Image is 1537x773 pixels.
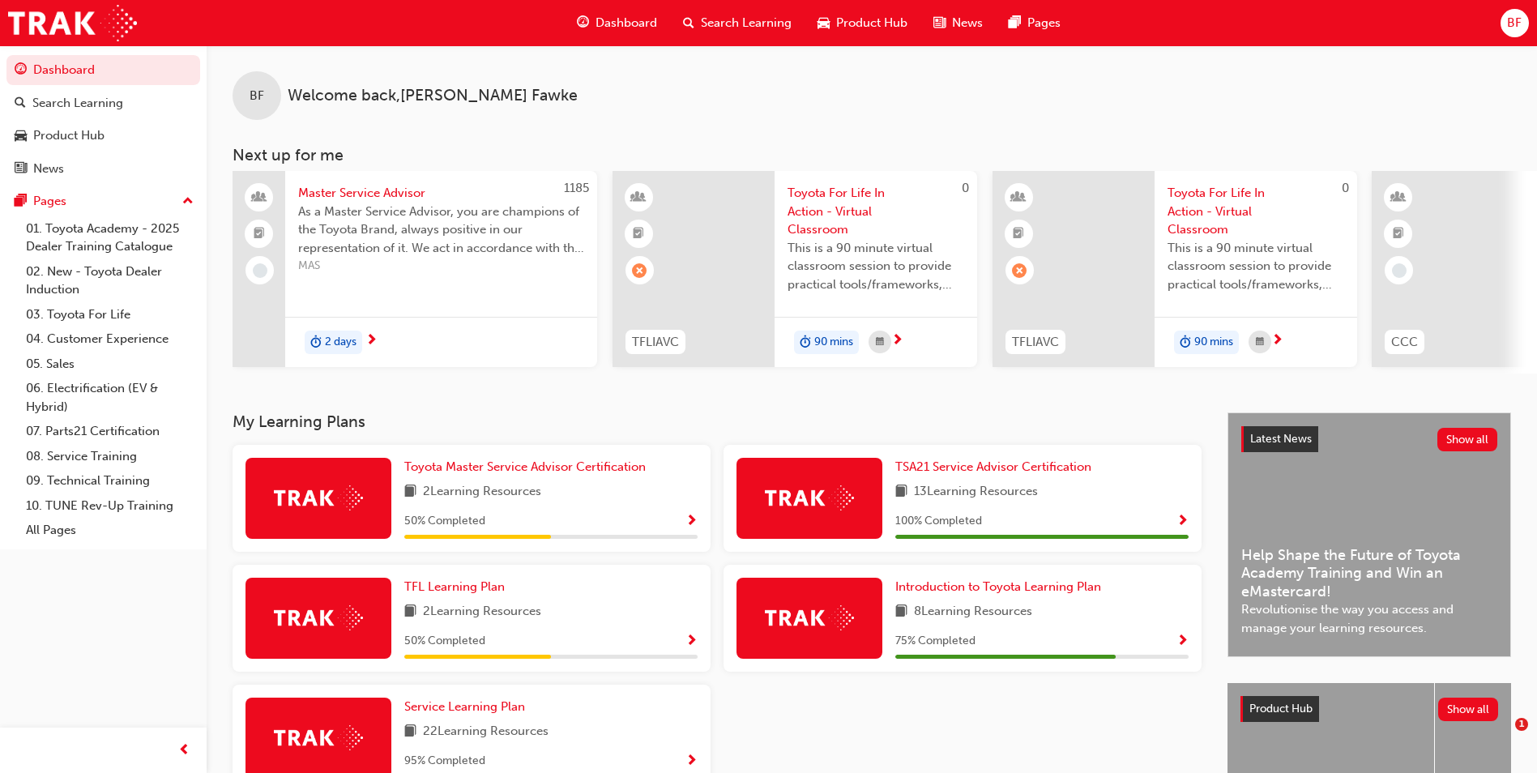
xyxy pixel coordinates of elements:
a: Latest NewsShow all [1241,426,1497,452]
span: 0 [962,181,969,195]
a: Latest NewsShow allHelp Shape the Future of Toyota Academy Training and Win an eMastercard!Revolu... [1227,412,1511,657]
a: Search Learning [6,88,200,118]
span: TFLIAVC [632,333,679,352]
a: Service Learning Plan [404,698,532,716]
span: TFLIAVC [1012,333,1059,352]
iframe: Intercom live chat [1482,718,1521,757]
span: 2 days [325,333,356,352]
div: Pages [33,192,66,211]
span: learningResourceType_INSTRUCTOR_LED-icon [1013,187,1024,208]
span: search-icon [15,96,26,111]
span: Revolutionise the way you access and manage your learning resources. [1241,600,1497,637]
span: learningRecordVerb_NONE-icon [253,263,267,278]
span: As a Master Service Advisor, you are champions of the Toyota Brand, always positive in our repres... [298,203,584,258]
span: car-icon [818,13,830,33]
button: Show Progress [1176,631,1189,651]
img: Trak [765,605,854,630]
button: Show Progress [685,631,698,651]
a: Product HubShow all [1240,696,1498,722]
h3: Next up for me [207,146,1537,164]
span: book-icon [895,602,907,622]
div: News [33,160,64,178]
a: search-iconSearch Learning [670,6,805,40]
span: Pages [1027,14,1061,32]
a: 06. Electrification (EV & Hybrid) [19,376,200,419]
span: learningResourceType_INSTRUCTOR_LED-icon [633,187,644,208]
span: 1185 [564,181,589,195]
button: Show Progress [685,511,698,532]
span: 50 % Completed [404,632,485,651]
span: learningResourceType_INSTRUCTOR_LED-icon [1393,187,1404,208]
button: DashboardSearch LearningProduct HubNews [6,52,200,186]
a: 0TFLIAVCToyota For Life In Action - Virtual ClassroomThis is a 90 minute virtual classroom sessio... [613,171,977,367]
button: Show all [1437,428,1498,451]
span: Show Progress [1176,515,1189,529]
a: 01. Toyota Academy - 2025 Dealer Training Catalogue [19,216,200,259]
a: 08. Service Training [19,444,200,469]
span: learningRecordVerb_ABSENT-icon [1012,263,1027,278]
span: booktick-icon [1013,224,1024,245]
span: guage-icon [15,63,27,78]
button: Show Progress [1176,511,1189,532]
span: next-icon [891,334,903,348]
span: Show Progress [685,515,698,529]
span: 75 % Completed [895,632,976,651]
div: Product Hub [33,126,105,145]
span: news-icon [933,13,946,33]
span: learningRecordVerb_NONE-icon [1392,263,1407,278]
span: 8 Learning Resources [914,602,1032,622]
a: Dashboard [6,55,200,85]
a: 0TFLIAVCToyota For Life In Action - Virtual ClassroomThis is a 90 minute virtual classroom sessio... [993,171,1357,367]
span: news-icon [15,162,27,177]
span: pages-icon [15,194,27,209]
a: car-iconProduct Hub [805,6,920,40]
span: This is a 90 minute virtual classroom session to provide practical tools/frameworks, behaviours a... [788,239,964,294]
span: 0 [1342,181,1349,195]
span: MAS [298,257,584,275]
a: 05. Sales [19,352,200,377]
span: prev-icon [178,741,190,761]
span: duration-icon [310,332,322,353]
img: Trak [274,605,363,630]
a: pages-iconPages [996,6,1074,40]
a: TSA21 Service Advisor Certification [895,458,1098,476]
span: 22 Learning Resources [423,722,549,742]
a: 04. Customer Experience [19,327,200,352]
span: 1 [1515,718,1528,731]
span: Show Progress [1176,634,1189,649]
span: Show Progress [685,754,698,769]
span: BF [1507,14,1522,32]
span: duration-icon [1180,332,1191,353]
button: Pages [6,186,200,216]
span: booktick-icon [633,224,644,245]
span: Show Progress [685,634,698,649]
a: 02. New - Toyota Dealer Induction [19,259,200,302]
span: 50 % Completed [404,512,485,531]
span: guage-icon [577,13,589,33]
span: 2 Learning Resources [423,482,541,502]
a: 10. TUNE Rev-Up Training [19,493,200,519]
img: Trak [8,5,137,41]
span: calendar-icon [876,332,884,352]
span: book-icon [895,482,907,502]
a: News [6,154,200,184]
span: people-icon [254,187,265,208]
a: Introduction to Toyota Learning Plan [895,578,1108,596]
span: search-icon [683,13,694,33]
span: Help Shape the Future of Toyota Academy Training and Win an eMastercard! [1241,546,1497,601]
span: 90 mins [1194,333,1233,352]
img: Trak [274,485,363,510]
button: Show Progress [685,751,698,771]
span: book-icon [404,602,416,622]
span: Toyota For Life In Action - Virtual Classroom [1168,184,1344,239]
span: up-icon [182,191,194,212]
span: book-icon [404,482,416,502]
span: Toyota For Life In Action - Virtual Classroom [788,184,964,239]
a: 07. Parts21 Certification [19,419,200,444]
span: pages-icon [1009,13,1021,33]
button: BF [1501,9,1529,37]
span: BF [250,87,264,105]
a: 09. Technical Training [19,468,200,493]
span: Search Learning [701,14,792,32]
